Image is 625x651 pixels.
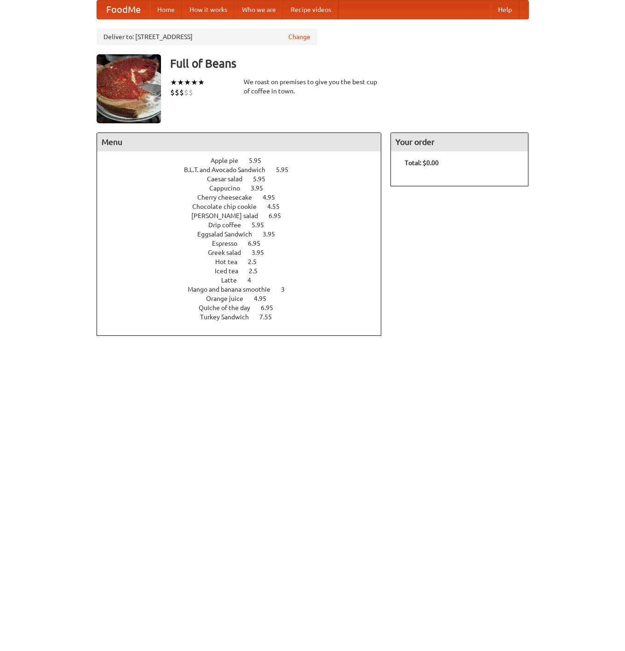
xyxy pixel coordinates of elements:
a: Hot tea 2.5 [215,258,274,265]
span: 3.95 [263,230,284,238]
span: 3.95 [252,249,273,256]
li: ★ [198,77,205,87]
a: B.L.T. and Avocado Sandwich 5.95 [184,166,305,173]
div: Deliver to: [STREET_ADDRESS] [97,29,317,45]
span: 4.95 [254,295,275,302]
img: angular.jpg [97,54,161,123]
span: 3 [281,286,294,293]
a: Turkey Sandwich 7.55 [200,313,289,321]
span: Latte [221,277,246,284]
a: Apple pie 5.95 [211,157,278,164]
span: 5.95 [249,157,270,164]
h3: Full of Beans [170,54,529,73]
a: Greek salad 3.95 [208,249,281,256]
a: Mango and banana smoothie 3 [188,286,302,293]
span: Turkey Sandwich [200,313,258,321]
li: $ [170,87,175,98]
span: 4.55 [267,203,289,210]
a: Recipe videos [283,0,338,19]
span: Chocolate chip cookie [192,203,266,210]
li: ★ [191,77,198,87]
a: Caesar salad 5.95 [207,175,282,183]
span: Apple pie [211,157,247,164]
span: 5.95 [252,221,273,229]
span: B.L.T. and Avocado Sandwich [184,166,275,173]
span: 6.95 [248,240,269,247]
a: Chocolate chip cookie 4.55 [192,203,297,210]
span: 2.5 [249,267,267,275]
span: Quiche of the day [199,304,259,311]
li: $ [189,87,193,98]
span: Greek salad [208,249,250,256]
span: 2.5 [248,258,266,265]
a: Drip coffee 5.95 [208,221,281,229]
a: Help [491,0,519,19]
li: ★ [184,77,191,87]
span: Hot tea [215,258,247,265]
a: Quiche of the day 6.95 [199,304,290,311]
li: $ [179,87,184,98]
a: Eggsalad Sandwich 3.95 [197,230,292,238]
h4: Menu [97,133,381,151]
a: FoodMe [97,0,150,19]
a: How it works [182,0,235,19]
span: [PERSON_NAME] salad [191,212,267,219]
a: Who we are [235,0,283,19]
span: 6.95 [261,304,282,311]
span: Espresso [212,240,247,247]
h4: Your order [391,133,528,151]
li: $ [184,87,189,98]
span: Cappucino [209,184,249,192]
span: Iced tea [215,267,247,275]
a: Home [150,0,182,19]
span: Mango and banana smoothie [188,286,280,293]
span: 6.95 [269,212,290,219]
span: Orange juice [206,295,252,302]
span: 5.95 [253,175,275,183]
b: Total: $0.00 [405,159,439,167]
a: Change [288,32,310,41]
a: Cappucino 3.95 [209,184,280,192]
span: 3.95 [251,184,272,192]
a: [PERSON_NAME] salad 6.95 [191,212,298,219]
div: We roast on premises to give you the best cup of coffee in town. [244,77,382,96]
span: Eggsalad Sandwich [197,230,261,238]
span: 4.95 [263,194,284,201]
span: Drip coffee [208,221,250,229]
span: 5.95 [276,166,298,173]
a: Iced tea 2.5 [215,267,275,275]
span: Cherry cheesecake [197,194,261,201]
a: Latte 4 [221,277,268,284]
li: ★ [177,77,184,87]
span: 4 [247,277,260,284]
li: $ [175,87,179,98]
li: ★ [170,77,177,87]
a: Espresso 6.95 [212,240,277,247]
span: Caesar salad [207,175,252,183]
span: 7.55 [259,313,281,321]
a: Cherry cheesecake 4.95 [197,194,292,201]
a: Orange juice 4.95 [206,295,283,302]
